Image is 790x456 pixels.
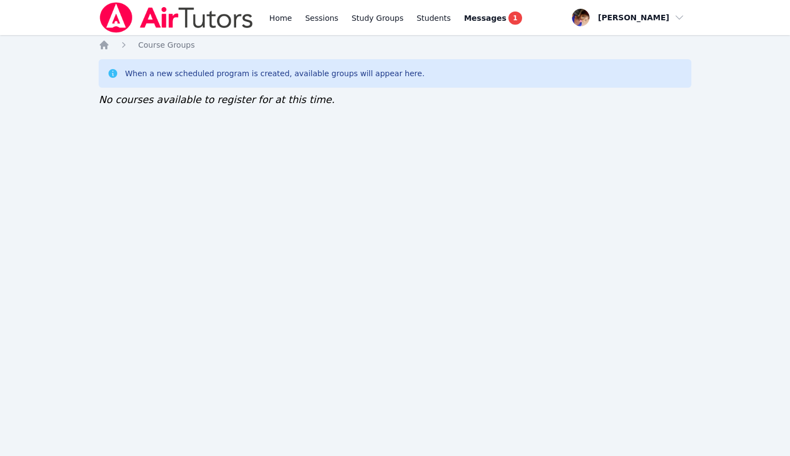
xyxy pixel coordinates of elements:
span: No courses available to register for at this time. [99,94,335,105]
div: When a new scheduled program is created, available groups will appear here. [125,68,425,79]
img: Air Tutors [99,2,254,33]
nav: Breadcrumb [99,39,691,50]
span: Messages [464,13,506,24]
span: Course Groups [138,41,194,49]
span: 1 [508,12,522,25]
a: Course Groups [138,39,194,50]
